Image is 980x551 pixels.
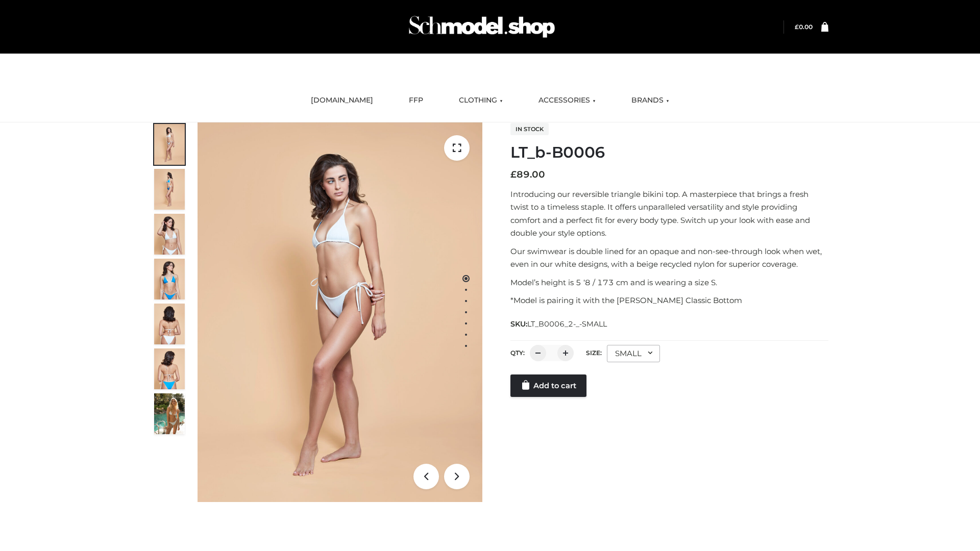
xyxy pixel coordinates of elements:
p: *Model is pairing it with the [PERSON_NAME] Classic Bottom [510,294,828,307]
span: In stock [510,123,549,135]
img: Schmodel Admin 964 [405,7,558,47]
bdi: 0.00 [795,23,813,31]
img: ArielClassicBikiniTop_CloudNine_AzureSky_OW114ECO_1 [198,122,482,502]
p: Model’s height is 5 ‘8 / 173 cm and is wearing a size S. [510,276,828,289]
a: BRANDS [624,89,677,112]
span: SKU: [510,318,608,330]
p: Our swimwear is double lined for an opaque and non-see-through look when wet, even in our white d... [510,245,828,271]
a: CLOTHING [451,89,510,112]
img: ArielClassicBikiniTop_CloudNine_AzureSky_OW114ECO_7-scaled.jpg [154,304,185,344]
a: FFP [401,89,431,112]
img: ArielClassicBikiniTop_CloudNine_AzureSky_OW114ECO_3-scaled.jpg [154,214,185,255]
img: ArielClassicBikiniTop_CloudNine_AzureSky_OW114ECO_1-scaled.jpg [154,124,185,165]
span: LT_B0006_2-_-SMALL [527,319,607,329]
label: QTY: [510,349,525,357]
label: Size: [586,349,602,357]
a: £0.00 [795,23,813,31]
span: £ [795,23,799,31]
p: Introducing our reversible triangle bikini top. A masterpiece that brings a fresh twist to a time... [510,188,828,240]
div: SMALL [607,345,660,362]
img: ArielClassicBikiniTop_CloudNine_AzureSky_OW114ECO_4-scaled.jpg [154,259,185,299]
span: £ [510,169,517,180]
img: Arieltop_CloudNine_AzureSky2.jpg [154,393,185,434]
img: ArielClassicBikiniTop_CloudNine_AzureSky_OW114ECO_2-scaled.jpg [154,169,185,210]
img: ArielClassicBikiniTop_CloudNine_AzureSky_OW114ECO_8-scaled.jpg [154,348,185,389]
h1: LT_b-B0006 [510,143,828,162]
a: ACCESSORIES [531,89,603,112]
a: Add to cart [510,374,586,397]
bdi: 89.00 [510,169,545,180]
a: [DOMAIN_NAME] [303,89,381,112]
